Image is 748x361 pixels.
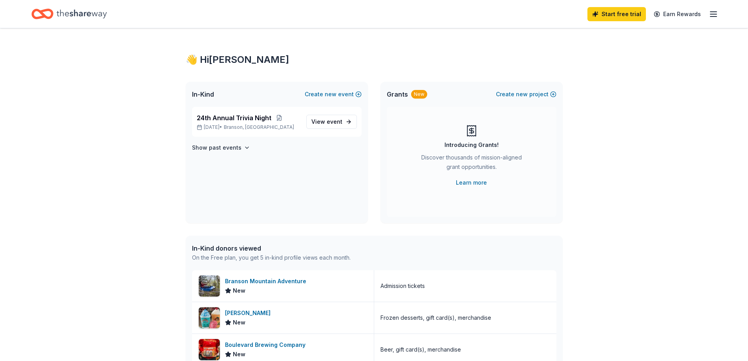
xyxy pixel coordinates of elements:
[192,90,214,99] span: In-Kind
[31,5,107,23] a: Home
[380,313,491,323] div: Frozen desserts, gift card(s), merchandise
[192,143,250,152] button: Show past events
[199,339,220,360] img: Image for Boulevard Brewing Company
[387,90,408,99] span: Grants
[192,253,351,262] div: On the Free plan, you get 5 in-kind profile views each month.
[224,124,294,130] span: Branson, [GEOGRAPHIC_DATA]
[306,115,357,129] a: View event
[305,90,362,99] button: Createnewevent
[225,340,309,350] div: Boulevard Brewing Company
[456,178,487,187] a: Learn more
[516,90,528,99] span: new
[197,124,300,130] p: [DATE] •
[325,90,337,99] span: new
[380,281,425,291] div: Admission tickets
[649,7,706,21] a: Earn Rewards
[311,117,342,126] span: View
[225,308,274,318] div: [PERSON_NAME]
[225,277,309,286] div: Branson Mountain Adventure
[197,113,271,123] span: 24th Annual Trivia Night
[587,7,646,21] a: Start free trial
[380,345,461,354] div: Beer, gift card(s), merchandise
[186,53,563,66] div: 👋 Hi [PERSON_NAME]
[199,275,220,297] img: Image for Branson Mountain Adventure
[233,318,245,327] span: New
[233,350,245,359] span: New
[192,143,241,152] h4: Show past events
[444,140,499,150] div: Introducing Grants!
[192,244,351,253] div: In-Kind donors viewed
[233,286,245,295] span: New
[199,307,220,328] img: Image for Bahama Buck's
[327,118,342,125] span: event
[496,90,556,99] button: Createnewproject
[411,90,427,99] div: New
[418,153,525,175] div: Discover thousands of mission-aligned grant opportunities.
